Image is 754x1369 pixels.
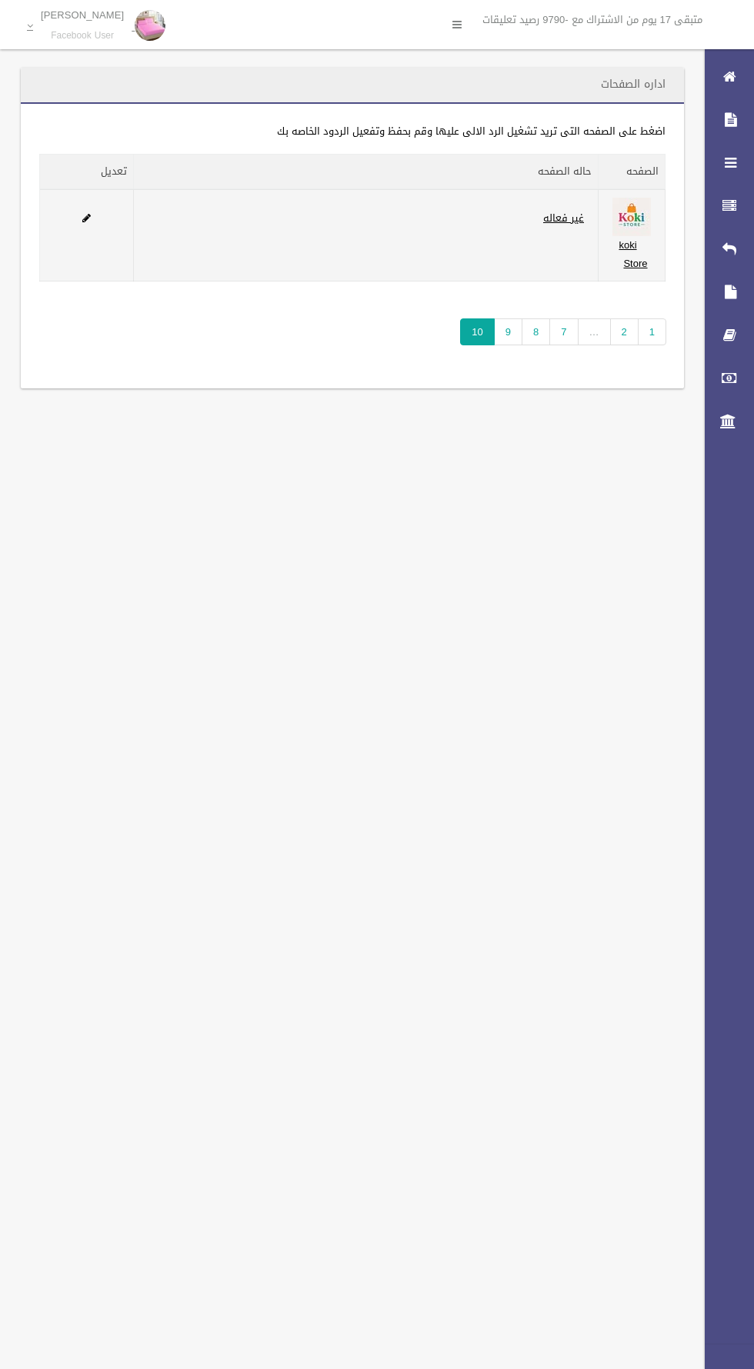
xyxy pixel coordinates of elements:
th: حاله الصفحه [133,155,598,190]
a: 2 [610,318,639,345]
a: Edit [82,208,91,228]
a: 7 [549,318,578,345]
th: تعديل [40,155,134,190]
header: اداره الصفحات [582,69,684,99]
span: 10 [460,318,494,345]
a: غير فعاله [543,208,584,228]
a: koki Store [619,235,647,273]
img: 565647142_122097813579070916_4771464724276721333_n.jpg [612,198,651,236]
div: اضغط على الصفحه التى تريد تشغيل الرد الالى عليها وقم بحفظ وتفعيل الردود الخاصه بك [39,122,666,141]
a: 9 [494,318,522,345]
a: 1 [638,318,666,345]
p: [PERSON_NAME] [41,9,124,21]
span: … [578,318,611,345]
th: الصفحه [599,155,666,190]
small: Facebook User [41,30,124,42]
a: 8 [522,318,550,345]
a: Edit [612,208,651,228]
